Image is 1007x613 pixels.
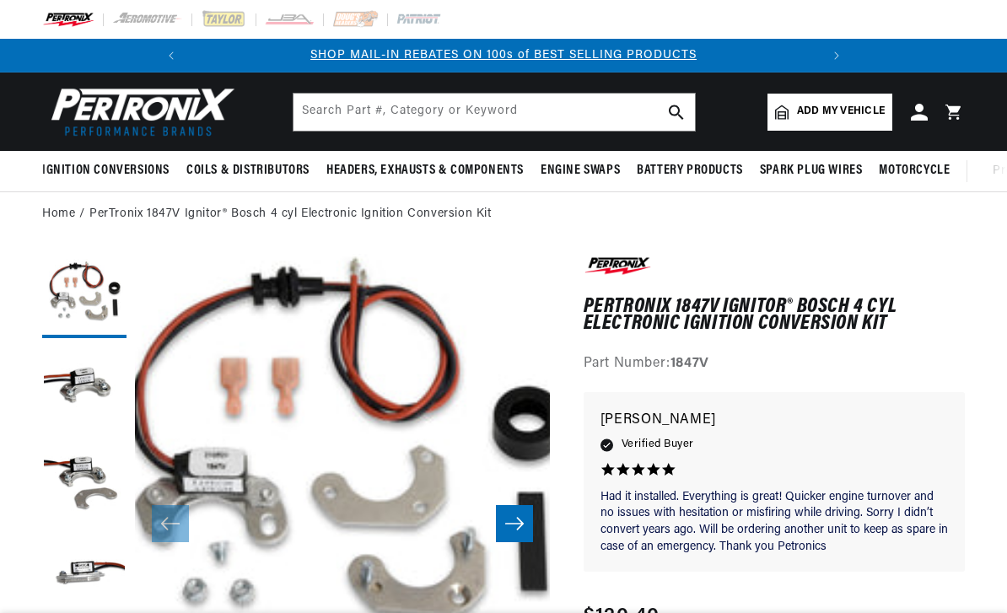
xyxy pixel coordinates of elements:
[42,205,75,223] a: Home
[879,162,950,180] span: Motorcycle
[42,83,236,141] img: Pertronix
[326,162,524,180] span: Headers, Exhausts & Components
[154,39,188,73] button: Translation missing: en.sections.announcements.previous_announcement
[658,94,695,131] button: search button
[760,162,863,180] span: Spark Plug Wires
[42,254,127,338] button: Load image 1 in gallery view
[820,39,854,73] button: Translation missing: en.sections.announcements.next_announcement
[670,357,709,370] strong: 1847V
[89,205,492,223] a: PerTronix 1847V Ignitor® Bosch 4 cyl Electronic Ignition Conversion Kit
[496,505,533,542] button: Slide right
[42,162,170,180] span: Ignition Conversions
[152,505,189,542] button: Slide left
[293,94,695,131] input: Search Part #, Category or Keyword
[532,151,628,191] summary: Engine Swaps
[188,46,820,65] div: Announcement
[628,151,751,191] summary: Battery Products
[637,162,743,180] span: Battery Products
[188,46,820,65] div: 1 of 2
[186,162,310,180] span: Coils & Distributors
[767,94,892,131] a: Add my vehicle
[178,151,318,191] summary: Coils & Distributors
[42,151,178,191] summary: Ignition Conversions
[318,151,532,191] summary: Headers, Exhausts & Components
[541,162,620,180] span: Engine Swaps
[600,409,948,433] p: [PERSON_NAME]
[797,104,885,120] span: Add my vehicle
[870,151,958,191] summary: Motorcycle
[751,151,871,191] summary: Spark Plug Wires
[622,435,694,454] span: Verified Buyer
[310,49,697,62] a: SHOP MAIL-IN REBATES ON 100s of BEST SELLING PRODUCTS
[600,489,948,555] p: Had it installed. Everything is great! Quicker engine turnover and no issues with hesitation or m...
[584,298,965,333] h1: PerTronix 1847V Ignitor® Bosch 4 cyl Electronic Ignition Conversion Kit
[42,205,965,223] nav: breadcrumbs
[42,347,127,431] button: Load image 2 in gallery view
[584,353,965,375] div: Part Number:
[42,439,127,524] button: Load image 3 in gallery view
